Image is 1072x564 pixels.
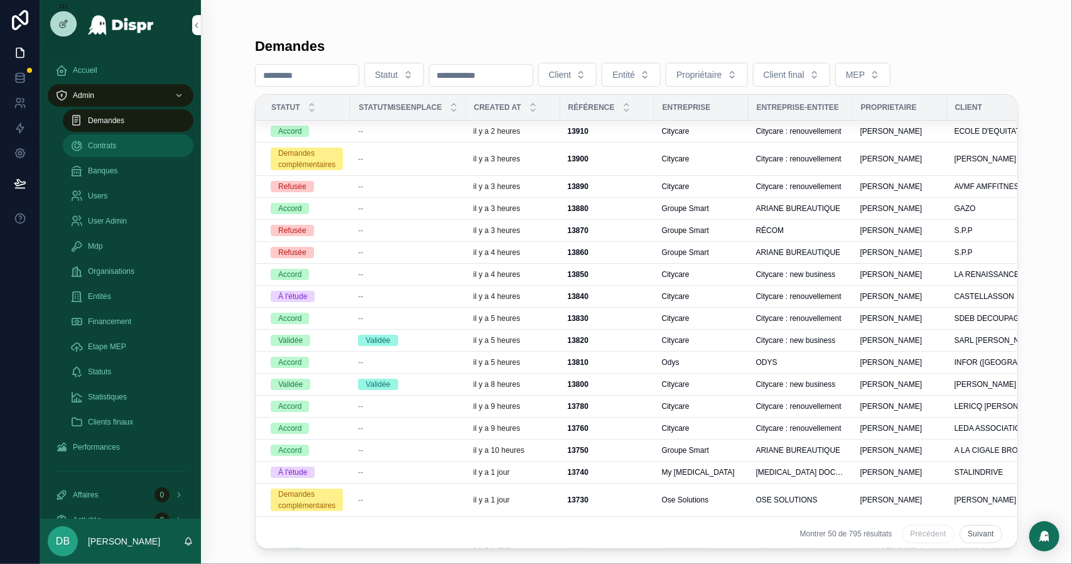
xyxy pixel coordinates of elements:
a: A LA CIGALE BRODEUSE [955,445,1044,455]
a: 13860 [568,247,647,258]
span: CASTELLASSON [955,291,1014,301]
a: Organisations [63,260,193,283]
span: GAZO [955,203,976,214]
div: Refusée [278,247,306,258]
a: LEDA ASSOCIATION LES ESPACES D'AVENIRS [955,423,1044,433]
a: il y a 4 heures [474,247,553,258]
p: il y a 3 heures [474,182,521,192]
a: SARL [PERSON_NAME] [955,335,1044,345]
span: Demandes [88,116,124,126]
a: Citycare [662,269,741,279]
a: [PERSON_NAME] [860,291,939,301]
span: SARL [PERSON_NAME] [955,335,1038,345]
button: Select Button [666,63,747,87]
span: -- [358,225,363,236]
a: Citycare : renouvellement [756,423,845,433]
a: 13820 [568,335,647,345]
a: [PERSON_NAME] [860,467,939,477]
span: Citycare : renouvellement [756,126,842,136]
span: Client [549,68,571,81]
span: Citycare : new business [756,379,836,389]
a: Clients finaux [63,411,193,433]
span: My [MEDICAL_DATA] [662,467,735,477]
a: -- [358,225,458,236]
span: Odys [662,357,679,367]
a: Citycare [662,423,741,433]
span: Statut [375,68,398,81]
div: Accord [278,126,301,137]
div: Validée [278,335,303,346]
div: scrollable content [40,50,201,519]
span: [PERSON_NAME] [860,269,923,279]
a: Statistiques [63,386,193,408]
a: CASTELLASSON [955,291,1044,301]
strong: 13840 [568,292,588,301]
span: Groupe Smart [662,247,709,258]
a: [PERSON_NAME] [955,154,1044,164]
span: Citycare : renouvellement [756,313,842,323]
strong: 13820 [568,336,588,345]
a: Entités [63,285,193,308]
a: [MEDICAL_DATA] DOCUMENT [756,467,845,477]
strong: 13870 [568,226,588,235]
a: Citycare [662,126,741,136]
span: [PERSON_NAME] [860,182,923,192]
a: AVMF AMFFITNESS [955,182,1044,192]
span: ECOLE D'EQUITATION DU BELICE [955,126,1044,136]
a: -- [358,126,458,136]
a: il y a 5 heures [474,313,553,323]
span: [PERSON_NAME] [860,335,923,345]
strong: 13800 [568,380,588,389]
div: Refusée [278,225,306,236]
span: [PERSON_NAME] [860,423,923,433]
a: Citycare : new business [756,379,845,389]
span: Financement [88,317,131,327]
p: il y a 5 heures [474,335,521,345]
a: [PERSON_NAME] [860,182,939,192]
a: Citycare : renouvellement [756,313,845,323]
span: Contrats [88,141,116,151]
a: Citycare : renouvellement [756,291,845,301]
a: Citycare : renouvellement [756,154,845,164]
a: Odys [662,357,741,367]
span: [PERSON_NAME] [860,357,923,367]
a: [PERSON_NAME] [860,203,939,214]
span: Citycare [662,379,690,389]
a: Accord [271,203,343,214]
span: LERICQ [PERSON_NAME] [955,401,1044,411]
a: S.P.P [955,225,1044,236]
span: -- [358,126,363,136]
a: -- [358,291,458,301]
a: [PERSON_NAME] [860,357,939,367]
a: il y a 8 heures [474,379,553,389]
span: -- [358,182,363,192]
span: -- [358,291,363,301]
span: Statuts [88,367,111,377]
div: Accord [278,313,301,324]
span: [PERSON_NAME] [860,154,923,164]
span: Client final [764,68,804,81]
div: Accord [278,269,301,280]
a: ARIANE BUREAUTIQUE [756,445,845,455]
a: -- [358,247,458,258]
div: Accord [278,423,301,434]
a: -- [358,313,458,323]
span: RÉCOM [756,225,784,236]
a: ARIANE BUREAUTIQUE [756,247,845,258]
a: 13850 [568,269,647,279]
a: -- [358,357,458,367]
a: 13910 [568,126,647,136]
a: Financement [63,310,193,333]
a: Demandes complémentaires [271,148,343,170]
a: il y a 3 heures [474,203,553,214]
a: Citycare [662,182,741,192]
span: Citycare [662,335,690,345]
a: Admin [48,84,193,107]
span: Groupe Smart [662,225,709,236]
strong: 13850 [568,270,588,279]
p: il y a 10 heures [474,445,524,455]
a: [PERSON_NAME] [860,445,939,455]
span: [PERSON_NAME] [860,467,923,477]
span: Citycare [662,154,690,164]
